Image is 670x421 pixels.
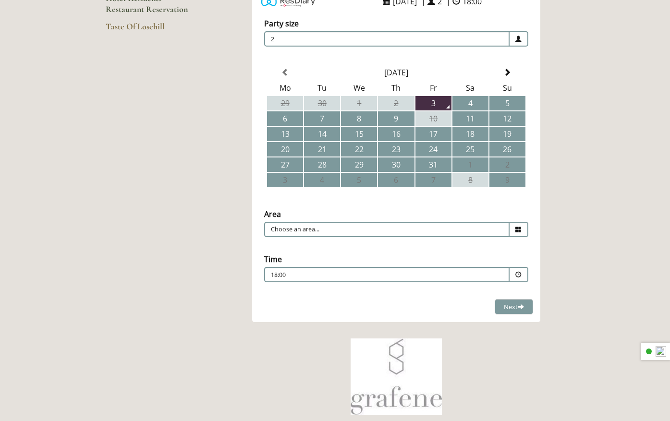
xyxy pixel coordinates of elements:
span: Next [504,302,524,311]
td: 21 [304,142,340,156]
td: 3 [267,173,303,187]
td: 6 [267,111,303,126]
td: 8 [341,111,377,126]
td: 29 [341,157,377,172]
img: Book a table at Grafene Restaurant @ Losehill [351,338,442,415]
td: 4 [452,96,488,110]
label: Area [264,209,281,219]
td: 2 [378,96,414,110]
td: 8 [452,173,488,187]
td: 14 [304,127,340,141]
td: 17 [415,127,451,141]
td: 23 [378,142,414,156]
label: Time [264,254,282,265]
td: 1 [341,96,377,110]
label: Party size [264,18,299,29]
td: 5 [341,173,377,187]
td: 19 [489,127,525,141]
td: 31 [415,157,451,172]
td: 30 [304,96,340,110]
td: 5 [489,96,525,110]
td: 7 [415,173,451,187]
td: 30 [378,157,414,172]
th: Su [489,81,525,95]
th: Th [378,81,414,95]
span: 2 [264,31,510,47]
td: 4 [304,173,340,187]
td: 27 [267,157,303,172]
th: Sa [452,81,488,95]
td: 29 [267,96,303,110]
td: 25 [452,142,488,156]
td: 24 [415,142,451,156]
span: Previous Month [281,69,289,76]
td: 7 [304,111,340,126]
td: 6 [378,173,414,187]
td: 9 [489,173,525,187]
p: 18:00 [271,271,445,279]
span: Next Month [503,69,511,76]
td: 11 [452,111,488,126]
td: 10 [415,111,451,126]
th: Mo [267,81,303,95]
td: 15 [341,127,377,141]
th: Fr [415,81,451,95]
td: 2 [489,157,525,172]
td: 16 [378,127,414,141]
th: We [341,81,377,95]
th: Select Month [304,65,488,80]
td: 20 [267,142,303,156]
td: 18 [452,127,488,141]
td: 13 [267,127,303,141]
td: 22 [341,142,377,156]
td: 1 [452,157,488,172]
button: Next [495,299,533,315]
th: Tu [304,81,340,95]
td: 28 [304,157,340,172]
td: 12 [489,111,525,126]
td: 9 [378,111,414,126]
a: Taste Of Losehill [106,21,197,38]
td: 26 [489,142,525,156]
td: 3 [415,96,451,110]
